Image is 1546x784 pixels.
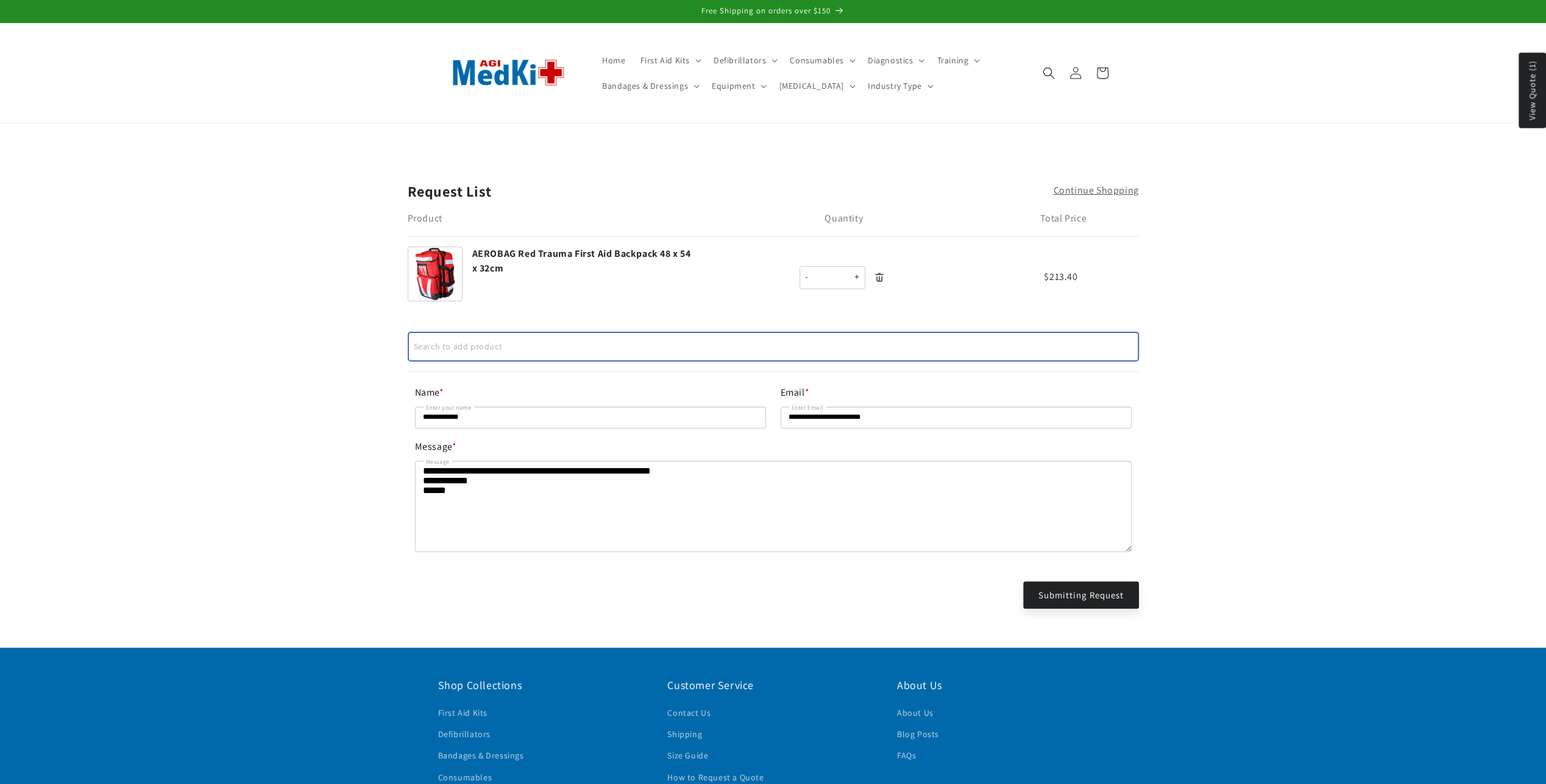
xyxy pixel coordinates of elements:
span: Diagnostics [868,55,913,66]
a: AEROBAG Red Trauma First Aid Backpack 48 x 54 x 32cm [472,247,695,276]
summary: Industry Type [860,73,938,99]
button: View Quote (1) [1519,53,1546,128]
summary: Training [929,47,985,73]
button: Submitting Request [1023,581,1139,609]
label: Email [773,384,817,402]
span: Bandages & Dressings [602,80,688,91]
p: Request List [408,181,492,201]
p: Quantity [700,211,988,226]
img: product image [408,247,462,301]
a: Home [595,47,633,73]
a: Blog Posts [897,724,939,745]
summary: [MEDICAL_DATA] [771,73,860,99]
span: Search to add product [414,338,503,354]
span: Industry Type [868,80,922,91]
div: - [800,268,814,286]
summary: First Aid Kits [633,47,706,73]
a: Size Guide [667,745,708,766]
span: Equipment [712,80,755,91]
a: Shipping [667,724,702,745]
a: FAQs [897,745,916,766]
h2: Shop Collections [438,678,650,692]
summary: Bandages & Dressings [595,73,704,99]
summary: Search [1035,60,1062,86]
a: About Us [897,705,934,724]
label: Name [408,384,452,402]
div: + [849,268,865,286]
a: Defibrillators [438,724,491,745]
a: Contact Us [667,705,711,724]
summary: Defibrillators [706,47,782,73]
summary: Diagnostics [860,47,930,73]
div: $213.40 [988,268,1134,286]
h2: Customer Service [667,678,879,692]
p: Free Shipping on orders over $150 [12,6,1534,16]
label: Message [408,438,464,456]
a: First Aid Kits [438,705,488,724]
a: Continue Shopping [1053,182,1138,200]
h2: About Us [897,678,1108,692]
summary: Consumables [782,47,860,73]
img: AGI MedKit [438,40,578,106]
a: Bandages & Dressings [438,745,524,766]
summary: Equipment [704,73,771,99]
span: Training [937,55,968,66]
span: Consumables [790,55,844,66]
th: Total Price [988,211,1139,237]
span: First Aid Kits [640,55,689,66]
th: Product [408,211,700,237]
span: Defibrillators [714,55,766,66]
span: Home [602,55,625,66]
span: [MEDICAL_DATA] [779,80,843,91]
